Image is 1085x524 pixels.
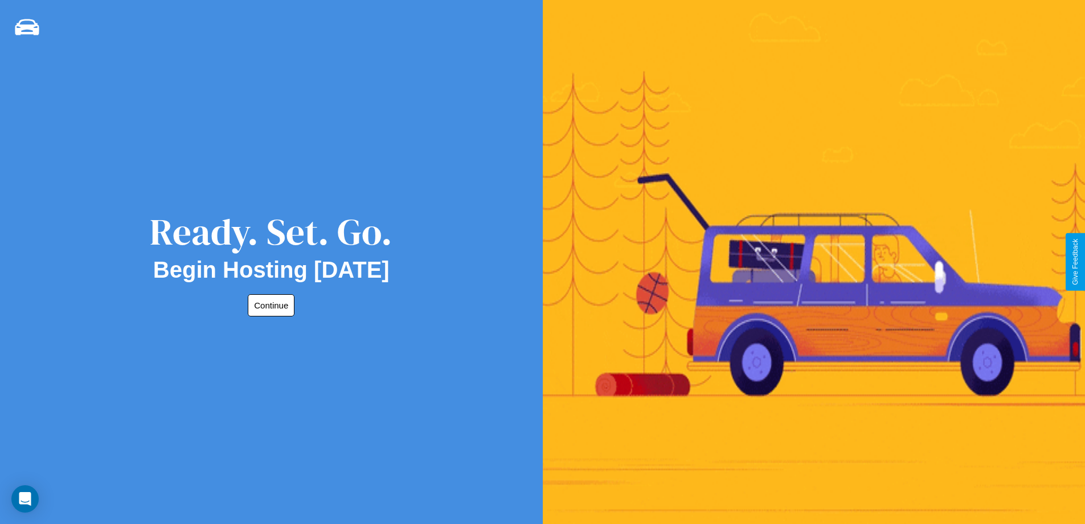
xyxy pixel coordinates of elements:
div: Open Intercom Messenger [11,485,39,513]
h2: Begin Hosting [DATE] [153,257,390,283]
button: Continue [248,294,294,316]
div: Ready. Set. Go. [150,206,392,257]
div: Give Feedback [1071,239,1079,285]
